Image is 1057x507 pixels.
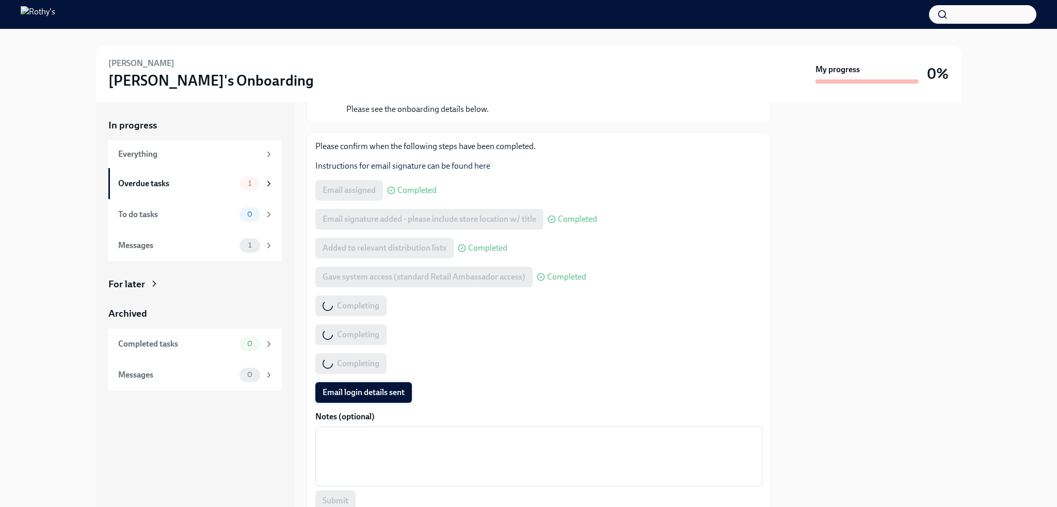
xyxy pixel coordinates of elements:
[118,369,235,381] div: Messages
[118,178,235,189] div: Overdue tasks
[315,411,762,422] label: Notes (optional)
[346,104,489,115] p: Please see the onboarding details below.
[315,161,490,171] a: Instructions for email signature can be found here
[118,338,235,350] div: Completed tasks
[108,329,282,359] a: Completed tasks0
[241,340,259,348] span: 0
[108,199,282,230] a: To do tasks0
[547,273,586,281] span: Completed
[118,149,260,160] div: Everything
[315,141,762,152] p: Please confirm when the following steps have been completed.
[242,179,258,187] span: 1
[468,244,507,252] span: Completed
[241,210,259,218] span: 0
[242,241,258,249] span: 1
[118,240,235,251] div: Messages
[108,119,282,132] a: In progress
[108,58,174,69] h6: [PERSON_NAME]
[108,230,282,261] a: Messages1
[558,215,597,223] span: Completed
[118,209,235,220] div: To do tasks
[241,371,259,379] span: 0
[108,359,282,390] a: Messages0
[108,168,282,199] a: Overdue tasks1
[108,140,282,168] a: Everything
[397,186,437,194] span: Completed
[927,64,949,83] h3: 0%
[108,277,145,291] div: For later
[108,71,314,90] h3: [PERSON_NAME]'s Onboarding
[21,6,55,23] img: Rothy's
[108,307,282,320] a: Archived
[323,387,405,398] span: Email login details sent
[108,277,282,291] a: For later
[815,64,860,75] strong: My progress
[315,382,412,403] button: Email login details sent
